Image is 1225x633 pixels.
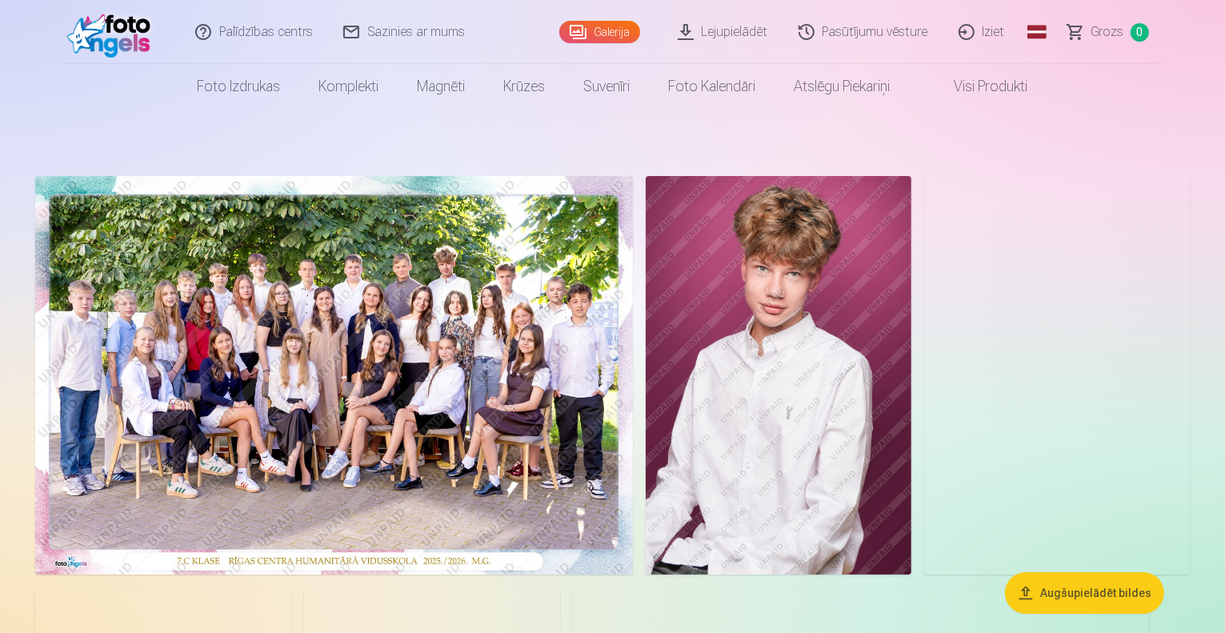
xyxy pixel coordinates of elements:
[1131,23,1149,42] span: 0
[775,64,910,109] a: Atslēgu piekariņi
[650,64,775,109] a: Foto kalendāri
[398,64,485,109] a: Magnēti
[910,64,1047,109] a: Visi produkti
[1091,22,1124,42] span: Grozs
[559,21,640,43] a: Galerija
[300,64,398,109] a: Komplekti
[1005,572,1164,614] button: Augšupielādēt bildes
[565,64,650,109] a: Suvenīri
[178,64,300,109] a: Foto izdrukas
[485,64,565,109] a: Krūzes
[67,6,159,58] img: /fa1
